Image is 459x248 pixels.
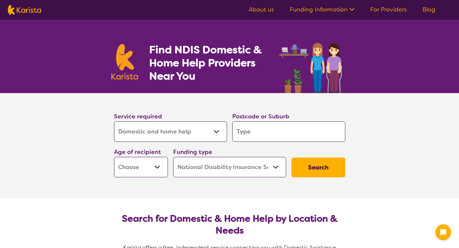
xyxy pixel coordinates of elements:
[119,213,340,236] h2: Search for Domestic & Home Help by Location & Needs
[232,112,289,120] label: Postcode or Suburb
[249,6,274,13] a: About us
[114,148,161,156] label: Age of recipient
[290,6,355,13] a: Funding Information
[277,36,348,93] img: domestic-help
[173,148,212,156] label: Funding type
[114,112,162,120] label: Service required
[423,6,435,13] a: Blog
[291,158,345,177] button: Search
[370,6,407,13] a: For Providers
[111,44,138,80] img: Karista logo
[232,121,345,142] input: Type
[149,43,271,83] h1: Find NDIS Domestic & Home Help Providers Near You
[8,5,41,15] img: Karista logo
